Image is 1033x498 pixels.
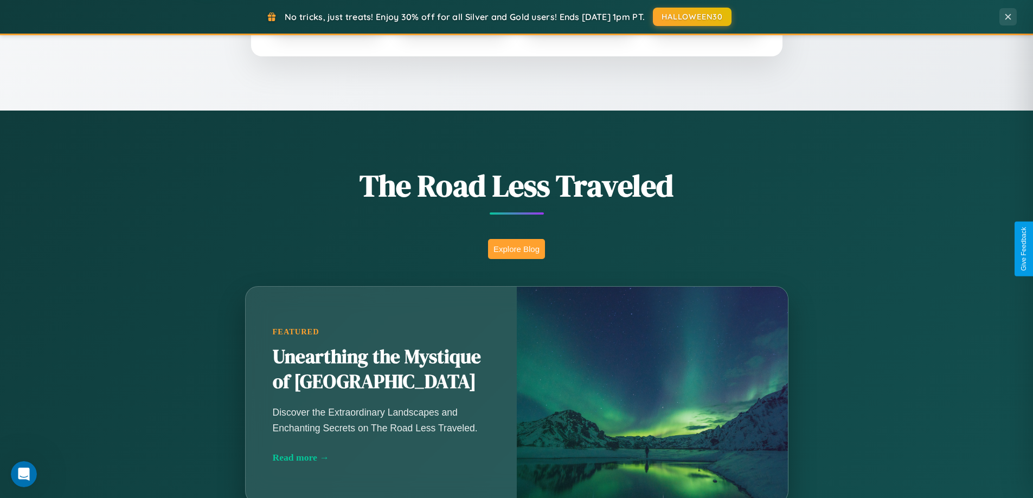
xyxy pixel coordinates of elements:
button: Explore Blog [488,239,545,259]
div: Give Feedback [1020,227,1028,271]
h1: The Road Less Traveled [191,165,842,206]
h2: Unearthing the Mystique of [GEOGRAPHIC_DATA] [273,345,490,394]
div: Featured [273,327,490,337]
div: Read more → [273,452,490,463]
span: No tricks, just treats! Enjoy 30% off for all Silver and Gold users! Ends [DATE] 1pm PT. [285,11,645,22]
button: HALLOWEEN30 [653,8,732,26]
iframe: Intercom live chat [11,461,37,487]
p: Discover the Extraordinary Landscapes and Enchanting Secrets on The Road Less Traveled. [273,405,490,435]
